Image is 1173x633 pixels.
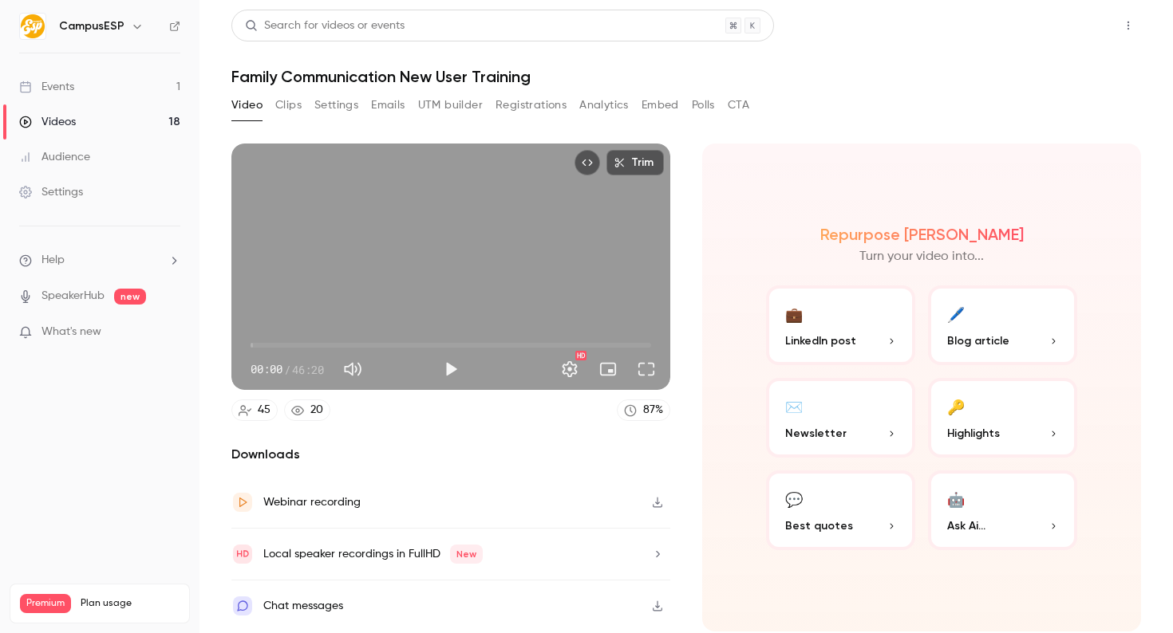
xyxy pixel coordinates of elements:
button: Share [1040,10,1103,41]
button: Video [231,92,263,118]
button: Turn on miniplayer [592,353,624,385]
a: 45 [231,399,278,421]
button: CTA [728,92,749,118]
h6: CampusESP [59,18,124,34]
button: Full screen [630,353,662,385]
button: 🔑Highlights [928,378,1077,458]
div: 🤖 [947,486,965,511]
p: Turn your video into... [859,247,984,266]
a: 87% [617,399,670,421]
button: Top Bar Actions [1116,13,1141,38]
span: Highlights [947,425,1000,442]
div: 00:00 [251,361,324,378]
span: Newsletter [785,425,847,442]
div: 💼 [785,301,803,326]
span: Plan usage [81,597,180,610]
a: SpeakerHub [41,288,105,305]
span: 46:20 [292,361,324,378]
button: 💼LinkedIn post [766,285,915,365]
button: 🤖Ask Ai... [928,470,1077,550]
span: What's new [41,324,101,340]
button: ✉️Newsletter [766,378,915,458]
button: Mute [337,353,369,385]
div: HD [575,351,586,360]
button: Play [435,353,467,385]
div: 🔑 [947,394,965,419]
span: 00:00 [251,361,282,378]
button: UTM builder [418,92,483,118]
li: help-dropdown-opener [19,252,180,269]
button: 🖊️Blog article [928,285,1077,365]
button: Embed [642,92,679,118]
span: Premium [20,594,71,613]
div: 💬 [785,486,803,511]
div: 20 [310,402,323,419]
h2: Downloads [231,445,670,464]
div: Settings [19,184,83,200]
button: Clips [275,92,302,118]
img: CampusESP [20,14,45,39]
div: Audience [19,149,90,165]
button: Trim [606,150,664,175]
div: ✉️ [785,394,803,419]
span: Best quotes [785,517,853,534]
div: Chat messages [263,596,343,615]
button: 💬Best quotes [766,470,915,550]
span: / [284,361,290,378]
h2: Repurpose [PERSON_NAME] [820,225,1024,244]
button: Analytics [579,92,629,118]
iframe: Noticeable Trigger [161,325,180,340]
div: 45 [258,402,271,419]
button: Settings [554,353,586,385]
span: Ask Ai... [947,517,985,534]
div: Local speaker recordings in FullHD [263,545,483,564]
button: Registrations [496,92,567,118]
div: 87 % [643,402,663,419]
span: Help [41,252,65,269]
div: Search for videos or events [245,18,405,34]
div: Events [19,79,74,95]
button: Polls [692,92,715,118]
span: new [114,289,146,305]
div: Videos [19,114,76,130]
button: Settings [314,92,358,118]
span: LinkedIn post [785,332,856,349]
a: 20 [284,399,330,421]
button: Embed video [575,150,600,175]
span: New [450,545,483,564]
h1: Family Communication New User Training [231,67,1141,86]
button: Emails [371,92,405,118]
span: Blog article [947,332,1009,349]
div: Webinar recording [263,493,361,512]
div: 🖊️ [947,301,965,326]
